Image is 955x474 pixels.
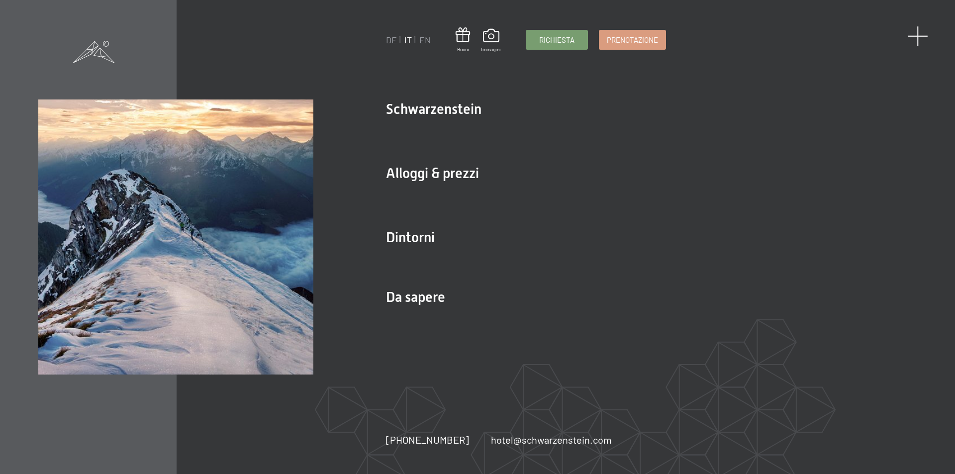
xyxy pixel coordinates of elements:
span: [PHONE_NUMBER] [386,434,469,446]
a: IT [404,34,412,45]
a: EN [419,34,431,45]
a: [PHONE_NUMBER] [386,433,469,447]
a: Richiesta [526,30,587,49]
span: Immagini [481,46,501,53]
a: Immagini [481,29,501,53]
span: Prenotazione [607,35,658,45]
span: Richiesta [539,35,574,45]
a: Buoni [456,27,470,53]
a: hotel@schwarzenstein.com [491,433,612,447]
span: Buoni [456,46,470,53]
a: Prenotazione [599,30,666,49]
a: DE [386,34,397,45]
